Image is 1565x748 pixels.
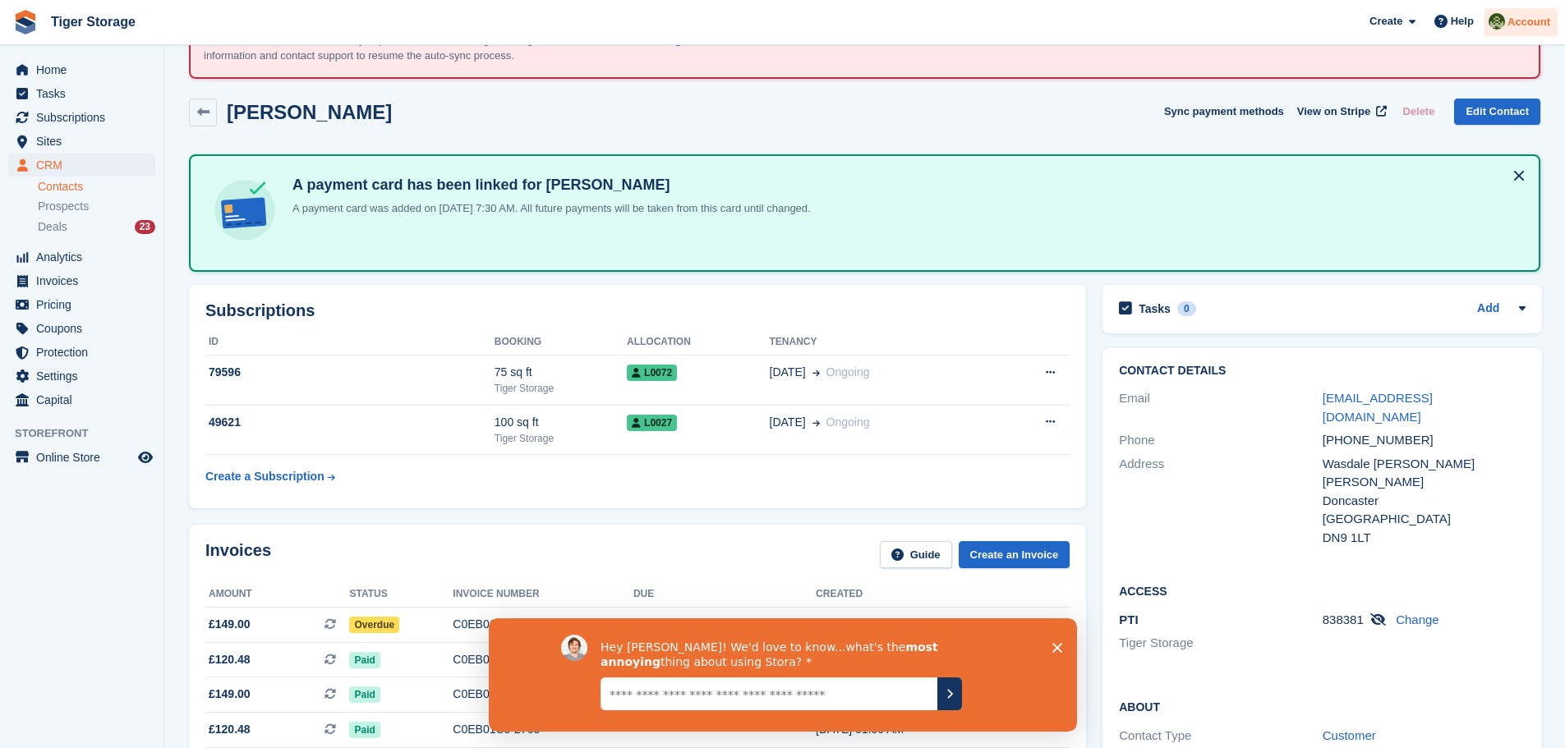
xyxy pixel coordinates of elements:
[36,317,135,340] span: Coupons
[1119,727,1322,746] div: Contact Type
[627,365,677,381] span: L0072
[286,200,811,217] p: A payment card was added on [DATE] 7:30 AM. All future payments will be taken from this card unti...
[8,269,155,292] a: menu
[38,219,67,235] span: Deals
[1119,613,1138,626] span: PTI
[205,364,495,381] div: 79596
[1119,455,1322,548] div: Address
[633,616,816,633] div: [DATE] 01:00 AM
[1323,529,1526,548] div: DN9 1LT
[8,246,155,268] a: menu
[135,220,155,234] div: 23
[1489,13,1505,30] img: Matthew Ellwood
[770,329,993,356] th: Tenancy
[38,199,89,214] span: Prospects
[205,414,495,431] div: 49621
[1119,365,1526,378] h2: Contact Details
[453,721,633,738] div: C0EB01C5-2765
[205,329,495,356] th: ID
[36,130,135,153] span: Sites
[227,101,392,123] h2: [PERSON_NAME]
[1323,473,1526,492] div: [PERSON_NAME]
[489,618,1077,732] iframe: Survey by David from Stora
[205,301,1070,320] h2: Subscriptions
[1396,613,1439,626] a: Change
[1323,455,1526,474] div: Wasdale [PERSON_NAME]
[495,329,627,356] th: Booking
[1451,13,1474,30] span: Help
[36,58,135,81] span: Home
[1139,301,1171,316] h2: Tasks
[349,652,380,668] span: Paid
[8,388,155,411] a: menu
[495,414,627,431] div: 100 sq ft
[1323,391,1433,424] a: [EMAIL_ADDRESS][DOMAIN_NAME]
[38,198,155,215] a: Prospects
[36,82,135,105] span: Tasks
[349,686,380,703] span: Paid
[1291,99,1390,126] a: View on Stripe
[453,616,633,633] div: C0EB01C5-3197
[1177,301,1196,316] div: 0
[8,82,155,105] a: menu
[205,468,325,485] div: Create a Subscription
[1119,698,1526,714] h2: About
[1454,99,1540,126] a: Edit Contact
[1119,634,1322,653] li: Tiger Storage
[495,431,627,446] div: Tiger Storage
[8,317,155,340] a: menu
[1369,13,1402,30] span: Create
[205,461,335,492] a: Create a Subscription
[1396,99,1441,126] button: Delete
[8,58,155,81] a: menu
[209,721,251,738] span: £120.48
[8,154,155,177] a: menu
[1164,99,1284,126] button: Sync payment methods
[495,364,627,381] div: 75 sq ft
[816,581,998,608] th: Created
[286,176,811,195] h4: A payment card has been linked for [PERSON_NAME]
[1119,431,1322,450] div: Phone
[36,341,135,364] span: Protection
[204,32,779,64] p: An error occurred with the auto-sync process for the site: Tiger Storage . Please review the for ...
[627,415,677,431] span: L0027
[1119,582,1526,599] h2: Access
[44,8,142,35] a: Tiger Storage
[453,651,633,668] div: C0EB01C5-3012
[38,179,155,195] a: Contacts
[349,581,453,608] th: Status
[205,581,349,608] th: Amount
[8,365,155,388] a: menu
[627,329,769,356] th: Allocation
[209,651,251,668] span: £120.48
[136,447,155,467] a: Preview store
[1477,300,1499,319] a: Add
[1323,613,1364,626] span: 838381
[210,176,279,245] img: card-linked-ebf98d0992dc2aeb22e95c0e3c79077019eb2392cfd83c6a337811c24bc77127.svg
[38,218,155,236] a: Deals 23
[880,541,952,568] a: Guide
[36,446,135,469] span: Online Store
[36,106,135,129] span: Subscriptions
[36,365,135,388] span: Settings
[816,616,998,633] div: [DATE] 01:08 AM
[36,154,135,177] span: CRM
[13,10,38,34] img: stora-icon-8386f47178a22dfd0bd8f6a31ec36ba5ce8667c1dd55bd0f319d3a0aa187defe.svg
[959,541,1070,568] a: Create an Invoice
[349,617,399,633] span: Overdue
[8,446,155,469] a: menu
[1297,103,1370,120] span: View on Stripe
[36,388,135,411] span: Capital
[826,415,870,429] span: Ongoing
[1323,431,1526,450] div: [PHONE_NUMBER]
[633,34,715,46] a: knowledge base
[8,130,155,153] a: menu
[453,581,633,608] th: Invoice number
[8,341,155,364] a: menu
[1507,14,1550,30] span: Account
[770,364,806,381] span: [DATE]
